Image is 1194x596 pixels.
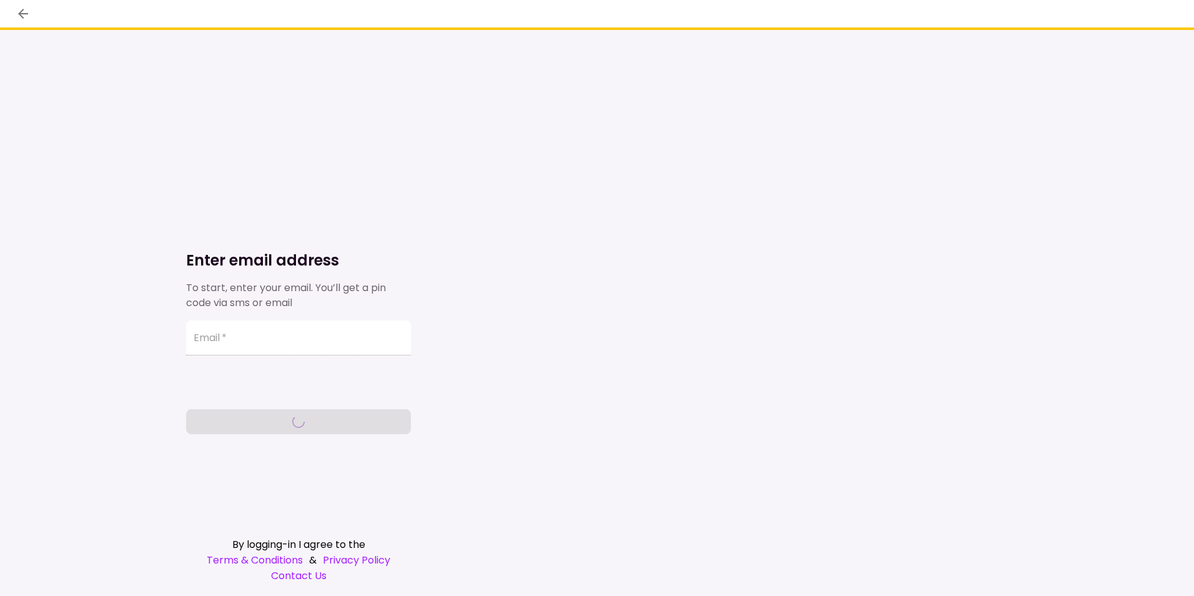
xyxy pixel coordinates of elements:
[186,552,411,568] div: &
[12,3,34,24] button: back
[323,552,390,568] a: Privacy Policy
[186,568,411,584] a: Contact Us
[207,552,303,568] a: Terms & Conditions
[186,251,411,271] h1: Enter email address
[186,281,411,310] div: To start, enter your email. You’ll get a pin code via sms or email
[186,537,411,552] div: By logging-in I agree to the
